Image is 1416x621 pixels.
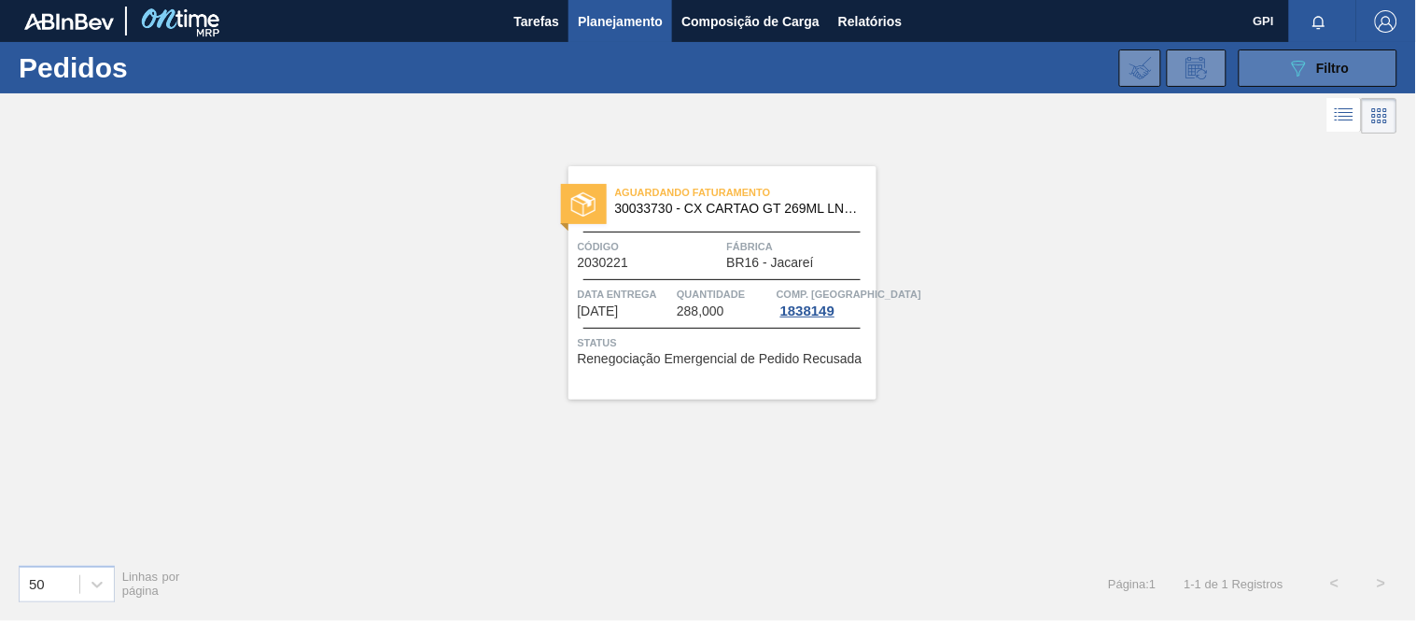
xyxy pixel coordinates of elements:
img: Logout [1375,10,1397,33]
span: 01/10/2025 [578,304,619,318]
span: Relatórios [838,10,902,33]
span: 1 - 1 de 1 Registros [1185,577,1283,591]
button: > [1358,560,1405,607]
div: Visão em Cards [1362,98,1397,134]
div: 50 [29,576,45,592]
span: Status [578,333,872,352]
span: 30033730 - CX CARTAO GT 269ML LN C6 NIV25 [615,202,862,216]
span: Linhas por página [122,570,180,598]
div: 1838149 [777,303,838,318]
span: Planejamento [578,10,663,33]
span: Fábrica [727,237,872,256]
h1: Pedidos [19,57,287,78]
span: Aguardando Faturamento [615,183,876,202]
span: Composição de Carga [681,10,820,33]
a: Comp. [GEOGRAPHIC_DATA]1838149 [777,285,872,318]
div: Visão em Lista [1327,98,1362,134]
span: Página : 1 [1108,577,1156,591]
span: Comp. Carga [777,285,921,303]
span: 288,000 [677,304,724,318]
button: Notificações [1289,8,1349,35]
span: Código [578,237,722,256]
span: 2030221 [578,256,629,270]
span: BR16 - Jacareí [727,256,814,270]
button: Filtro [1239,49,1397,87]
img: TNhmsLtSVTkK8tSr43FrP2fwEKptu5GPRR3wAAAABJRU5ErkJggg== [24,13,114,30]
span: Data entrega [578,285,673,303]
span: Filtro [1317,61,1350,76]
a: statusAguardando Faturamento30033730 - CX CARTAO GT 269ML LN C6 NIV25Código2030221FábricaBR16 - J... [540,166,876,400]
span: Tarefas [513,10,559,33]
span: Quantidade [677,285,772,303]
div: Solicitação de Revisão de Pedidos [1167,49,1227,87]
img: status [571,192,596,217]
button: < [1311,560,1358,607]
span: Renegociação Emergencial de Pedido Recusada [578,352,862,366]
div: Importar Negociações dos Pedidos [1119,49,1161,87]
